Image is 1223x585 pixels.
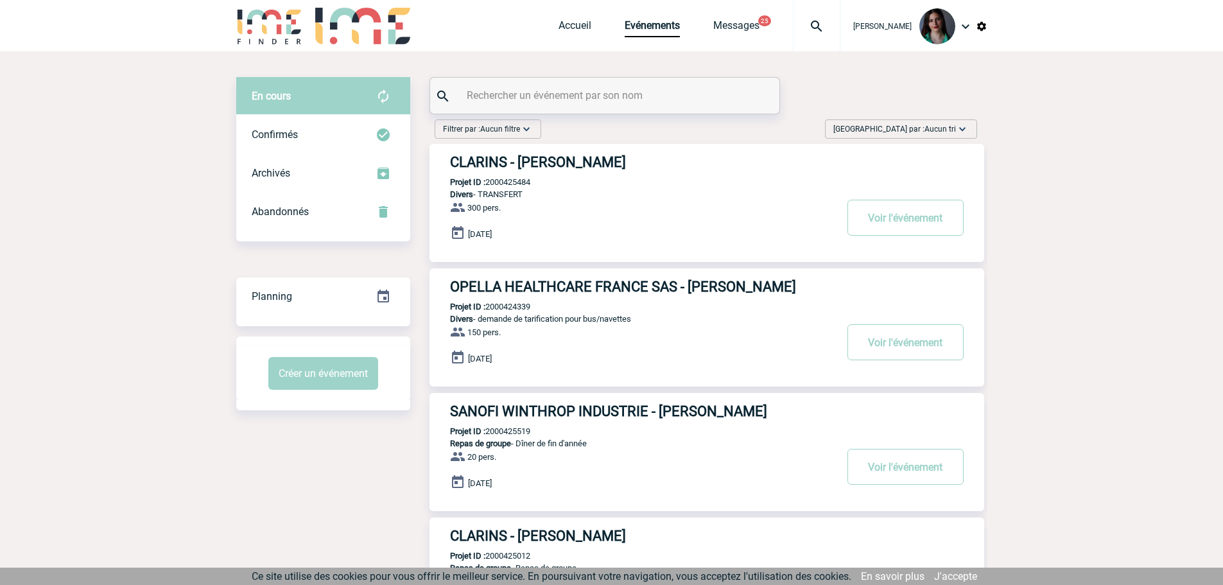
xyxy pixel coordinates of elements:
input: Rechercher un événement par son nom [464,86,749,105]
p: - Dîner de fin d'année [429,439,835,448]
h3: SANOFI WINTHROP INDUSTRIE - [PERSON_NAME] [450,403,835,419]
span: Filtrer par : [443,123,520,135]
a: Accueil [559,19,591,37]
b: Projet ID : [450,302,485,311]
button: Voir l'événement [847,449,964,485]
div: Retrouvez ici tous vos événements organisés par date et état d'avancement [236,277,410,316]
button: Voir l'événement [847,324,964,360]
img: baseline_expand_more_white_24dp-b.png [956,123,969,135]
span: Repas de groupe [450,563,511,573]
p: 2000425484 [429,177,530,187]
a: OPELLA HEALTHCARE FRANCE SAS - [PERSON_NAME] [429,279,984,295]
a: Messages [713,19,759,37]
span: 300 pers. [467,203,501,213]
span: Abandonnés [252,205,309,218]
button: 25 [758,15,771,26]
a: Planning [236,277,410,315]
span: 20 pers. [467,452,496,462]
a: SANOFI WINTHROP INDUSTRIE - [PERSON_NAME] [429,403,984,419]
span: [DATE] [468,354,492,363]
span: Confirmés [252,128,298,141]
img: baseline_expand_more_white_24dp-b.png [520,123,533,135]
span: Repas de groupe [450,439,511,448]
img: IME-Finder [236,8,303,44]
b: Projet ID : [450,177,485,187]
a: Evénements [625,19,680,37]
p: - demande de tarification pour bus/navettes [429,314,835,324]
span: Aucun tri [924,125,956,134]
p: - Repas de groupe [429,563,835,573]
p: - TRANSFERT [429,189,835,199]
span: 150 pers. [467,327,501,337]
span: Planning [252,290,292,302]
div: Retrouvez ici tous vos évènements avant confirmation [236,77,410,116]
p: 2000425012 [429,551,530,561]
span: Ce site utilise des cookies pour vous offrir le meilleur service. En poursuivant votre navigation... [252,570,851,582]
a: En savoir plus [861,570,924,582]
h3: CLARINS - [PERSON_NAME] [450,154,835,170]
div: Retrouvez ici tous vos événements annulés [236,193,410,231]
h3: CLARINS - [PERSON_NAME] [450,528,835,544]
p: 2000424339 [429,302,530,311]
img: 131235-0.jpeg [919,8,955,44]
a: J'accepte [934,570,977,582]
span: [PERSON_NAME] [853,22,912,31]
a: CLARINS - [PERSON_NAME] [429,154,984,170]
span: [DATE] [468,478,492,488]
h3: OPELLA HEALTHCARE FRANCE SAS - [PERSON_NAME] [450,279,835,295]
b: Projet ID : [450,551,485,561]
b: Projet ID : [450,426,485,436]
span: Archivés [252,167,290,179]
span: Divers [450,314,473,324]
div: Retrouvez ici tous les événements que vous avez décidé d'archiver [236,154,410,193]
button: Créer un événement [268,357,378,390]
span: [GEOGRAPHIC_DATA] par : [833,123,956,135]
a: CLARINS - [PERSON_NAME] [429,528,984,544]
p: 2000425519 [429,426,530,436]
span: Aucun filtre [480,125,520,134]
button: Voir l'événement [847,200,964,236]
span: [DATE] [468,229,492,239]
span: Divers [450,189,473,199]
span: En cours [252,90,291,102]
